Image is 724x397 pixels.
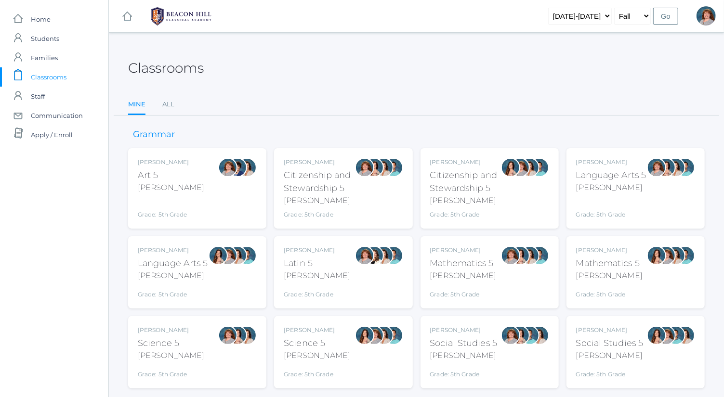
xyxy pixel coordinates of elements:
div: Carolyn Sugimoto [228,158,247,177]
div: Westen Taylor [676,158,695,177]
div: Sarah Bence [511,158,530,177]
div: [PERSON_NAME] [430,270,497,282]
div: [PERSON_NAME] [284,350,350,361]
div: Rebecca Salazar [209,246,228,265]
div: Grade: 5th Grade [284,210,355,219]
span: Apply / Enroll [31,125,73,144]
div: Cari Burke [666,158,685,177]
div: Sarah Bence [501,326,520,345]
div: [PERSON_NAME] [576,270,643,282]
h3: Grammar [128,130,180,140]
div: Grade: 5th Grade [430,210,501,219]
div: [PERSON_NAME] [284,270,350,282]
div: [PERSON_NAME] [138,246,208,255]
div: Sarah Bence [365,326,384,345]
div: Cari Burke [228,246,247,265]
div: Rebecca Salazar [647,326,666,345]
div: Social Studies 5 [576,337,644,350]
div: Sarah Bence [657,326,676,345]
div: Sarah Bence [218,246,237,265]
img: 1_BHCALogos-05.png [145,4,217,28]
div: Latin 5 [284,257,350,270]
div: Cari Burke [237,158,257,177]
div: Art 5 [138,169,204,182]
div: [PERSON_NAME] [284,246,350,255]
div: Sarah Bence [697,6,716,26]
div: Rebecca Salazar [365,158,384,177]
span: Families [31,48,58,67]
div: Sarah Bence [657,246,676,265]
div: Language Arts 5 [576,169,646,182]
div: Cari Burke [374,158,394,177]
span: Staff [31,87,45,106]
div: [PERSON_NAME] [138,270,208,282]
div: Science 5 [138,337,204,350]
div: Rebecca Salazar [657,158,676,177]
div: [PERSON_NAME] [430,350,498,361]
h2: Classrooms [128,61,204,76]
span: Students [31,29,59,48]
div: Rebecca Salazar [501,158,520,177]
a: Mine [128,95,145,115]
div: Language Arts 5 [138,257,208,270]
div: Sarah Bence [355,246,374,265]
div: Citizenship and Stewardship 5 [430,169,501,195]
div: Cari Burke [374,326,394,345]
div: Cari Burke [520,246,540,265]
div: Westen Taylor [676,246,695,265]
input: Go [653,8,678,25]
span: Home [31,10,51,29]
div: [PERSON_NAME] [430,246,497,255]
a: All [162,95,174,114]
div: [PERSON_NAME] [576,246,643,255]
div: Westen Taylor [530,158,549,177]
div: Rebecca Salazar [511,246,530,265]
div: Westen Taylor [384,158,403,177]
div: Cari Burke [676,326,695,345]
div: Grade: 5th Grade [430,365,498,379]
div: Sarah Bence [501,246,520,265]
div: Grade: 5th Grade [576,365,644,379]
div: Rebecca Salazar [355,326,374,345]
span: Communication [31,106,83,125]
div: Westen Taylor [384,326,403,345]
div: Grade: 5th Grade [430,285,497,299]
div: [PERSON_NAME] [138,350,204,361]
span: Classrooms [31,67,66,87]
div: [PERSON_NAME] [430,158,501,166]
div: [PERSON_NAME] [576,158,646,166]
div: Cari Burke [520,158,540,177]
div: Westen Taylor [530,246,549,265]
div: Science 5 [284,337,350,350]
div: [PERSON_NAME] [430,195,501,206]
div: Citizenship and Stewardship 5 [284,169,355,195]
div: Sarah Bence [218,326,237,345]
div: Cari Burke [237,326,257,345]
div: Grade: 5th Grade [138,285,208,299]
div: [PERSON_NAME] [576,350,644,361]
div: Rebecca Salazar [511,326,530,345]
div: [PERSON_NAME] [138,158,204,166]
div: [PERSON_NAME] [576,326,644,334]
div: [PERSON_NAME] [576,182,646,193]
div: Westen Taylor [384,246,403,265]
div: Westen Taylor [666,326,685,345]
div: [PERSON_NAME] [284,326,350,334]
div: Grade: 5th Grade [284,365,350,379]
div: [PERSON_NAME] [138,326,204,334]
div: Sarah Bence [355,158,374,177]
div: Sarah Bence [218,158,237,177]
div: Teresa Deutsch [365,246,384,265]
div: Westen Taylor [520,326,540,345]
div: [PERSON_NAME] [430,326,498,334]
div: Cari Burke [374,246,394,265]
div: Rebecca Salazar [647,246,666,265]
div: Grade: 5th Grade [138,197,204,219]
div: Cari Burke [530,326,549,345]
div: Sarah Bence [647,158,666,177]
div: Rebecca Salazar [228,326,247,345]
div: Mathematics 5 [430,257,497,270]
div: Grade: 5th Grade [138,365,204,379]
div: Westen Taylor [237,246,257,265]
div: [PERSON_NAME] [284,158,355,166]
